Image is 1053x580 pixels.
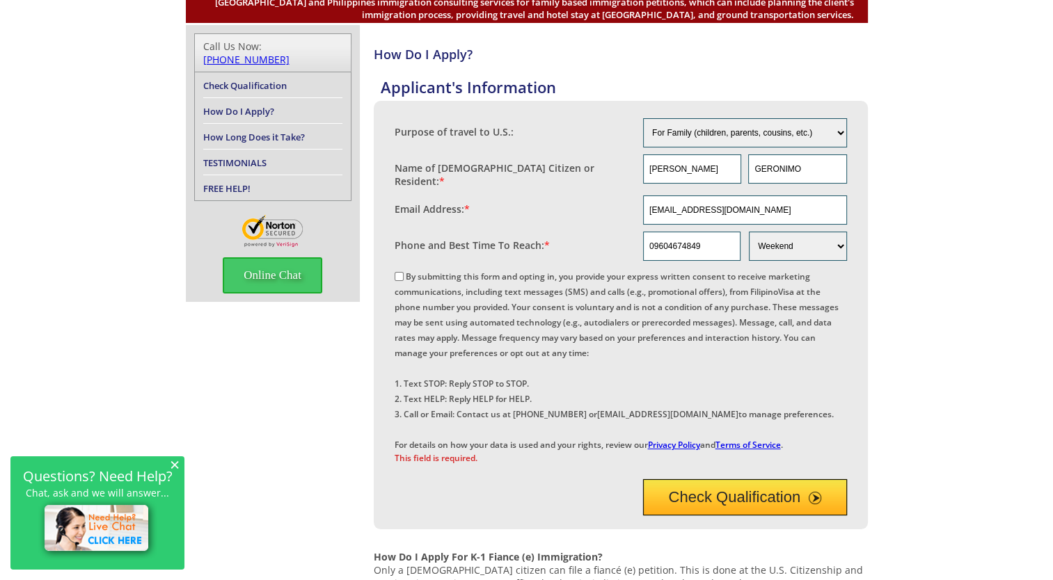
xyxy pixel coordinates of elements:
[223,257,322,293] span: Online Chat
[395,239,550,252] label: Phone and Best Time To Reach:
[643,154,741,184] input: First Name
[203,182,251,195] a: FREE HELP!
[715,439,781,451] a: Terms of Service
[395,161,630,188] label: Name of [DEMOGRAPHIC_DATA] Citizen or Resident:
[648,439,700,451] a: Privacy Policy
[203,131,305,143] a: How Long Does it Take?
[643,479,847,515] button: Check Qualification
[381,76,868,97] h4: Applicant's Information
[395,272,404,281] input: By submitting this form and opting in, you provide your express written consent to receive market...
[643,195,847,225] input: Email Address
[170,458,180,470] span: ×
[17,487,177,499] p: Chat, ask and we will answer...
[374,46,868,63] h4: How Do I Apply?
[203,156,267,169] a: TESTIMONIALS
[374,550,603,563] strong: How Do I Apply For K-1 Fiance (e) Immigration?
[749,232,846,261] select: Phone and Best Reach Time are required.
[203,105,274,118] a: How Do I Apply?
[395,202,470,216] label: Email Address:
[395,125,514,138] label: Purpose of travel to U.S.:
[395,451,847,465] span: This field is required.
[395,271,839,451] label: By submitting this form and opting in, you provide your express written consent to receive market...
[203,79,287,92] a: Check Qualification
[17,470,177,482] h2: Questions? Need Help?
[203,40,342,66] div: Call Us Now:
[38,499,157,560] img: live-chat-icon.png
[643,232,741,261] input: Phone
[203,53,290,66] a: [PHONE_NUMBER]
[748,154,846,184] input: Last Name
